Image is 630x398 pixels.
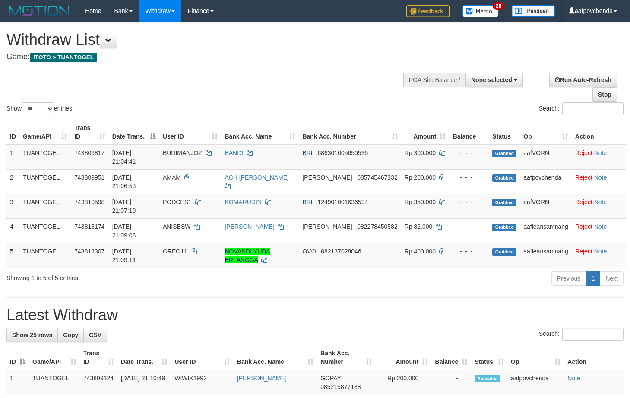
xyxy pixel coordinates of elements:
span: BUDIMANJOZ [163,149,202,156]
td: 743809124 [80,370,117,395]
a: CSV [83,328,107,342]
span: 743809951 [74,174,104,181]
a: KOMARUDIN [225,199,262,205]
span: [DATE] 21:09:14 [112,248,136,263]
td: aafleansamnang [520,218,572,243]
h1: Latest Withdraw [6,306,624,324]
span: BRI [302,149,312,156]
div: - - - [453,198,485,206]
td: 1 [6,145,19,170]
th: Op: activate to sort column ascending [507,345,564,370]
span: Rp 200.000 [405,174,436,181]
span: GOPAY [320,375,341,382]
a: Note [594,174,607,181]
th: ID [6,120,19,145]
td: aafpovchenda [507,370,564,395]
input: Search: [562,102,624,115]
button: None selected [465,73,523,87]
th: Game/API: activate to sort column ascending [19,120,71,145]
td: aafleansamnang [520,243,572,268]
th: Balance [449,120,489,145]
div: - - - [453,173,485,182]
span: AMAM [163,174,181,181]
span: [PERSON_NAME] [302,174,352,181]
span: OREO11 [163,248,187,255]
td: 2 [6,169,19,194]
a: Reject [575,223,592,230]
a: BANDI [225,149,243,156]
td: · [572,145,626,170]
img: MOTION_logo.png [6,4,72,17]
a: Show 25 rows [6,328,58,342]
th: Action [564,345,624,370]
label: Show entries [6,102,72,115]
th: Date Trans.: activate to sort column descending [109,120,159,145]
td: aafpovchenda [520,169,572,194]
td: · [572,243,626,268]
th: Trans ID: activate to sort column ascending [80,345,117,370]
span: [DATE] 21:09:08 [112,223,136,239]
td: 1 [6,370,29,395]
a: [PERSON_NAME] [237,375,287,382]
span: [PERSON_NAME] [302,223,352,230]
span: Copy 085215877188 to clipboard [320,383,361,390]
a: Note [594,149,607,156]
td: WIWIK1992 [171,370,234,395]
span: Accepted [475,375,500,382]
input: Search: [562,328,624,341]
span: 743806817 [74,149,104,156]
span: Grabbed [492,150,516,157]
th: Date Trans.: activate to sort column ascending [117,345,171,370]
span: [DATE] 21:07:19 [112,199,136,214]
a: Reject [575,248,592,255]
th: Status [489,120,520,145]
h1: Withdraw List [6,31,412,48]
td: Rp 200,000 [375,370,431,395]
span: Rp 400.000 [405,248,436,255]
span: Copy 085745467332 to clipboard [357,174,397,181]
span: Grabbed [492,224,516,231]
th: Trans ID: activate to sort column ascending [71,120,108,145]
th: Status: activate to sort column ascending [471,345,507,370]
a: Reject [575,199,592,205]
span: Rp 82.000 [405,223,433,230]
div: PGA Site Balance / [403,73,465,87]
img: Feedback.jpg [406,5,450,17]
td: TUANTOGEL [29,370,80,395]
a: 1 [586,271,600,286]
td: · [572,194,626,218]
td: aafVORN [520,194,572,218]
td: [DATE] 21:10:49 [117,370,171,395]
td: TUANTOGEL [19,218,71,243]
label: Search: [539,102,624,115]
td: aafVORN [520,145,572,170]
td: TUANTOGEL [19,169,71,194]
select: Showentries [22,102,54,115]
span: [DATE] 21:06:53 [112,174,136,190]
th: Amount: activate to sort column ascending [375,345,431,370]
th: Bank Acc. Name: activate to sort column ascending [221,120,299,145]
span: Grabbed [492,248,516,256]
a: Stop [592,87,617,102]
span: ITOTO > TUANTOGEL [30,53,97,62]
span: Grabbed [492,174,516,182]
img: panduan.png [512,5,555,17]
td: 5 [6,243,19,268]
h4: Game: [6,53,412,61]
a: Note [594,199,607,205]
td: TUANTOGEL [19,194,71,218]
a: Previous [551,271,586,286]
span: Show 25 rows [12,332,52,338]
td: TUANTOGEL [19,145,71,170]
a: [PERSON_NAME] [225,223,274,230]
th: Bank Acc. Name: activate to sort column ascending [234,345,317,370]
span: Grabbed [492,199,516,206]
div: - - - [453,222,485,231]
div: - - - [453,148,485,157]
span: 743813307 [74,248,104,255]
span: ANISBSW [163,223,191,230]
td: 3 [6,194,19,218]
span: PODCES1 [163,199,192,205]
a: Note [567,375,580,382]
span: Rp 300.000 [405,149,436,156]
